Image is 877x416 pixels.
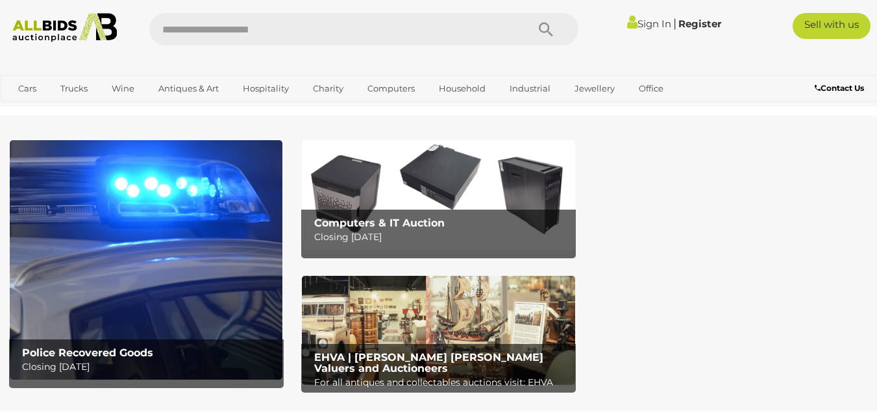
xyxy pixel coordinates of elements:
[10,78,45,99] a: Cars
[314,374,569,391] p: For all antiques and collectables auctions visit: EHVA
[10,99,53,121] a: Sports
[314,217,445,229] b: Computers & IT Auction
[359,78,423,99] a: Computers
[815,83,864,93] b: Contact Us
[430,78,494,99] a: Household
[815,81,867,95] a: Contact Us
[60,99,169,121] a: [GEOGRAPHIC_DATA]
[6,13,123,42] img: Allbids.com.au
[10,140,282,379] a: Police Recovered Goods Police Recovered Goods Closing [DATE]
[501,78,559,99] a: Industrial
[103,78,143,99] a: Wine
[630,78,672,99] a: Office
[302,140,574,249] a: Computers & IT Auction Computers & IT Auction Closing [DATE]
[52,78,96,99] a: Trucks
[302,276,574,385] a: EHVA | Evans Hastings Valuers and Auctioneers EHVA | [PERSON_NAME] [PERSON_NAME] Valuers and Auct...
[22,359,277,375] p: Closing [DATE]
[793,13,871,39] a: Sell with us
[314,351,543,375] b: EHVA | [PERSON_NAME] [PERSON_NAME] Valuers and Auctioneers
[10,140,282,379] img: Police Recovered Goods
[678,18,721,30] a: Register
[150,78,227,99] a: Antiques & Art
[627,18,671,30] a: Sign In
[234,78,297,99] a: Hospitality
[22,347,153,359] b: Police Recovered Goods
[302,140,574,249] img: Computers & IT Auction
[304,78,352,99] a: Charity
[314,229,569,245] p: Closing [DATE]
[302,276,574,385] img: EHVA | Evans Hastings Valuers and Auctioneers
[566,78,623,99] a: Jewellery
[513,13,578,45] button: Search
[673,16,676,31] span: |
